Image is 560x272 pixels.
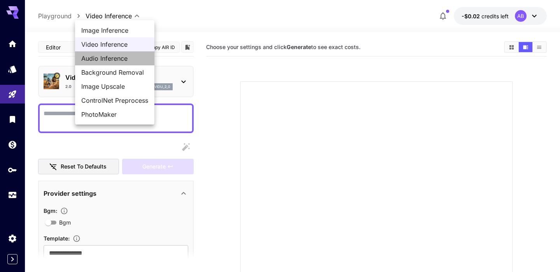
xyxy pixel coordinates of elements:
span: ControlNet Preprocess [81,96,148,105]
span: Image Upscale [81,82,148,91]
span: Video Inference [81,40,148,49]
span: Audio Inference [81,54,148,63]
span: Image Inference [81,26,148,35]
span: Background Removal [81,68,148,77]
span: PhotoMaker [81,110,148,119]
